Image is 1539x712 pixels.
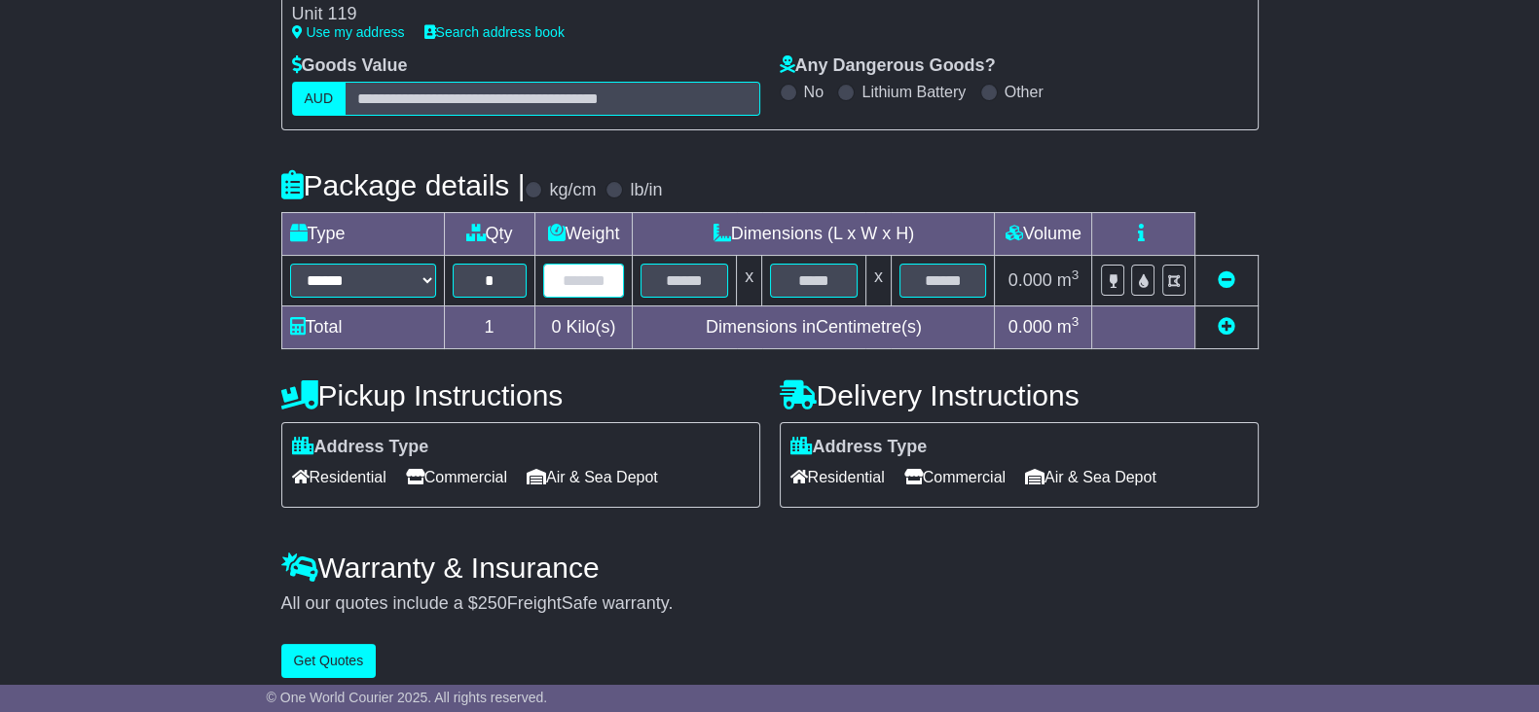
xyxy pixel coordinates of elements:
[865,255,891,305] td: x
[406,462,507,492] span: Commercial
[424,24,565,40] a: Search address book
[1025,462,1156,492] span: Air & Sea Depot
[633,305,995,348] td: Dimensions in Centimetre(s)
[1005,83,1044,101] label: Other
[861,83,966,101] label: Lithium Battery
[292,4,724,25] div: Unit 119
[281,593,1259,615] div: All our quotes include a $ FreightSafe warranty.
[281,379,760,411] h4: Pickup Instructions
[780,55,996,77] label: Any Dangerous Goods?
[281,169,526,201] h4: Package details |
[534,212,633,255] td: Weight
[292,55,408,77] label: Goods Value
[737,255,762,305] td: x
[1218,317,1235,337] a: Add new item
[292,24,405,40] a: Use my address
[292,82,347,116] label: AUD
[804,83,824,101] label: No
[292,462,386,492] span: Residential
[780,379,1259,411] h4: Delivery Instructions
[630,180,662,201] label: lb/in
[444,212,534,255] td: Qty
[790,437,928,458] label: Address Type
[267,690,548,705] span: © One World Courier 2025. All rights reserved.
[1057,270,1080,290] span: m
[1008,270,1052,290] span: 0.000
[527,462,658,492] span: Air & Sea Depot
[1072,267,1080,282] sup: 3
[904,462,1006,492] span: Commercial
[478,593,507,613] span: 250
[549,180,596,201] label: kg/cm
[995,212,1092,255] td: Volume
[292,437,429,458] label: Address Type
[790,462,885,492] span: Residential
[1218,270,1235,290] a: Remove this item
[551,317,561,337] span: 0
[534,305,633,348] td: Kilo(s)
[1057,317,1080,337] span: m
[281,552,1259,584] h4: Warranty & Insurance
[281,305,444,348] td: Total
[1008,317,1052,337] span: 0.000
[281,644,377,678] button: Get Quotes
[633,212,995,255] td: Dimensions (L x W x H)
[281,212,444,255] td: Type
[444,305,534,348] td: 1
[1072,314,1080,329] sup: 3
